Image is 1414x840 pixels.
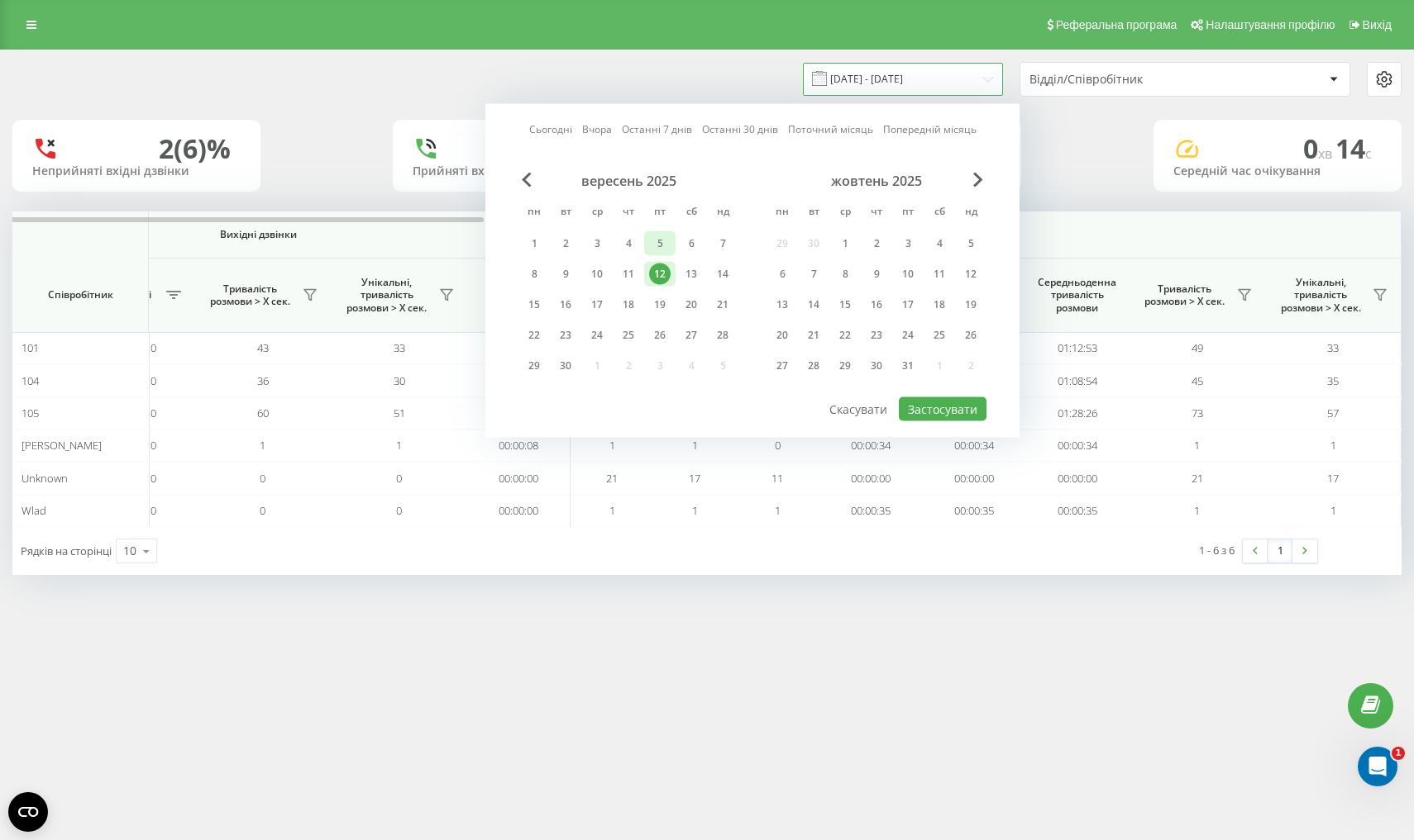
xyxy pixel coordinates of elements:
[618,325,639,346] div: 25
[922,495,1025,527] td: 00:00:35
[618,294,639,316] div: 18
[396,471,402,486] span: 0
[866,355,887,377] div: 30
[897,294,919,316] div: 17
[529,121,572,137] a: Сьогодні
[150,503,156,518] span: 0
[618,233,639,254] div: 4
[866,325,887,346] div: 23
[518,173,738,189] div: вересень 2025
[550,231,581,256] div: вт 2 вер 2025 р.
[649,263,671,285] div: 12
[676,231,707,256] div: сб 6 вер 2025 р.
[613,323,644,348] div: чт 25 вер 2025 р.
[1392,747,1405,760] span: 1
[892,262,924,287] div: пт 10 жовт 2025 р.
[1327,340,1339,355] span: 33
[518,262,550,287] div: пн 8 вер 2025 р.
[681,325,702,346] div: 27
[798,292,829,317] div: вт 14 жовт 2025 р.
[819,429,922,462] td: 00:00:34
[834,355,856,377] div: 29
[1173,164,1382,178] div: Середній час очікування
[1194,503,1200,518] span: 1
[518,354,550,378] div: пн 29 вер 2025 р.
[820,397,896,421] button: Скасувати
[339,276,434,315] span: Унікальні, тривалість розмови > Х сек.
[582,121,612,137] a: Вчора
[707,262,738,287] div: нд 14 вер 2025 р.
[834,233,856,254] div: 1
[692,503,698,518] span: 1
[1318,145,1335,163] span: хв
[550,262,581,287] div: вт 9 вер 2025 р.
[260,503,265,518] span: 0
[1330,438,1336,453] span: 1
[833,201,857,225] abbr: середа
[467,332,571,364] td: 00:00:14
[523,294,545,316] div: 15
[8,792,48,832] button: Open CMP widget
[861,231,892,256] div: чт 2 жовт 2025 р.
[767,262,798,287] div: пн 6 жовт 2025 р.
[467,397,571,429] td: 00:00:15
[955,323,986,348] div: нд 26 жовт 2025 р.
[899,397,986,421] button: Застосувати
[861,354,892,378] div: чт 30 жовт 2025 р.
[585,201,609,225] abbr: середа
[798,354,829,378] div: вт 28 жовт 2025 р.
[929,263,950,285] div: 11
[707,292,738,317] div: нд 21 вер 2025 р.
[1327,471,1339,486] span: 17
[1365,145,1372,163] span: c
[803,355,824,377] div: 28
[606,471,618,486] span: 21
[21,340,39,355] span: 101
[518,292,550,317] div: пн 15 вер 2025 р.
[1363,18,1392,31] span: Вихід
[21,406,39,420] span: 105
[707,231,738,256] div: нд 7 вер 2025 р.
[647,201,672,225] abbr: п’ятниця
[1025,462,1129,494] td: 00:00:00
[581,262,613,287] div: ср 10 вер 2025 р.
[676,323,707,348] div: сб 27 вер 2025 р.
[892,354,924,378] div: пт 31 жовт 2025 р.
[644,231,676,256] div: пт 5 вер 2025 р.
[702,121,778,137] a: Останні 30 днів
[581,323,613,348] div: ср 24 вер 2025 р.
[897,355,919,377] div: 31
[649,294,671,316] div: 19
[712,233,733,254] div: 7
[829,323,861,348] div: ср 22 жовт 2025 р.
[679,201,704,225] abbr: субота
[897,263,919,285] div: 10
[518,323,550,348] div: пн 22 вер 2025 р.
[1025,429,1129,462] td: 00:00:34
[26,288,134,301] span: Співробітник
[394,373,405,388] span: 30
[518,231,550,256] div: пн 1 вер 2025 р.
[555,294,576,316] div: 16
[467,462,571,494] td: 00:00:00
[771,471,783,486] span: 11
[712,263,733,285] div: 14
[613,262,644,287] div: чт 11 вер 2025 р.
[21,543,112,558] span: Рядків на сторінці
[834,263,856,285] div: 8
[586,233,608,254] div: 3
[581,231,613,256] div: ср 3 вер 2025 р.
[1025,397,1129,429] td: 01:28:26
[159,133,231,164] div: 2 (6)%
[644,292,676,317] div: пт 19 вер 2025 р.
[771,263,793,285] div: 6
[555,233,576,254] div: 2
[644,262,676,287] div: пт 12 вер 2025 р.
[260,438,265,453] span: 1
[649,325,671,346] div: 26
[689,471,700,486] span: 17
[1192,373,1203,388] span: 45
[523,355,545,377] div: 29
[1038,276,1116,315] span: Середньоденна тривалість розмови
[896,201,920,225] abbr: п’ятниця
